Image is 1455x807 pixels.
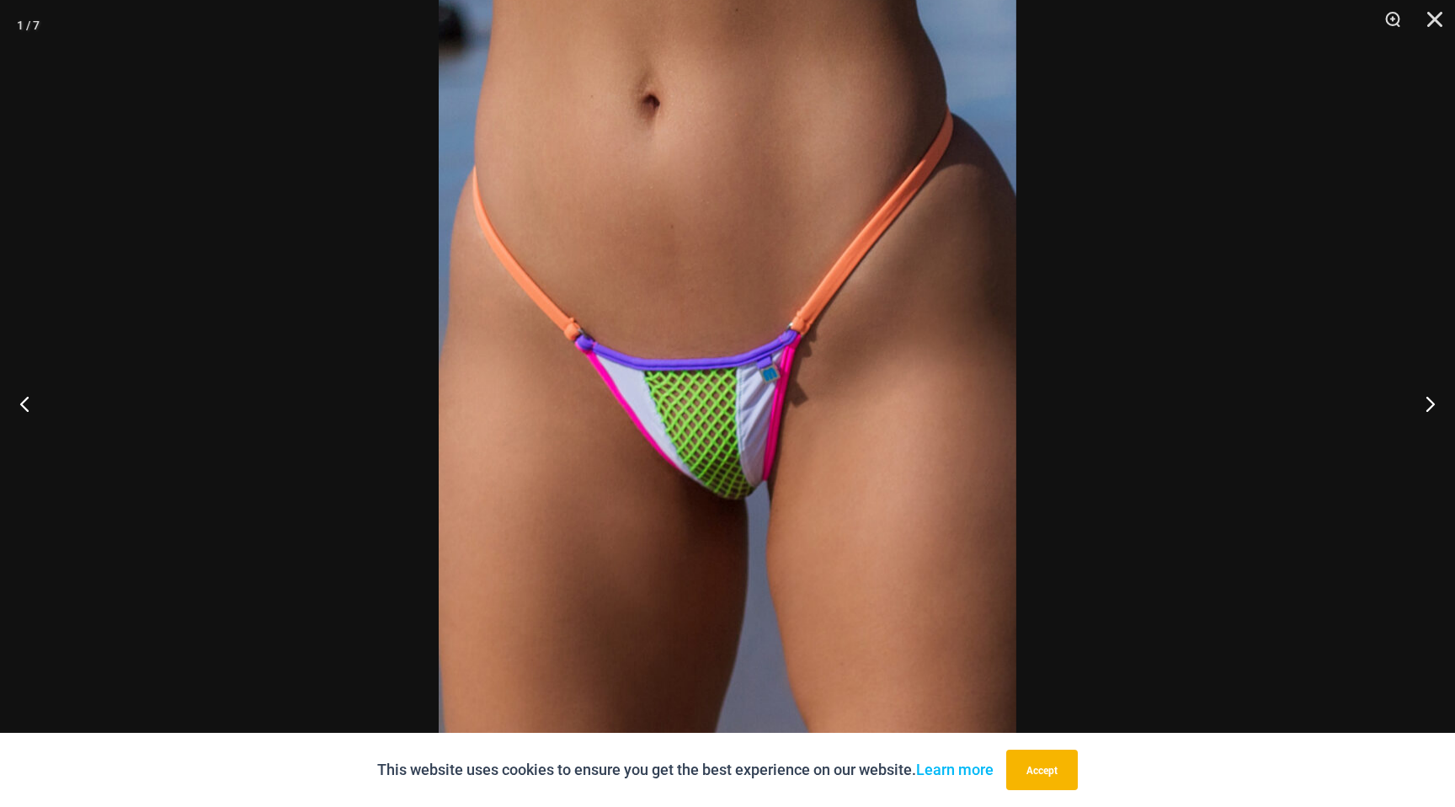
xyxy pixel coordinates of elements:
[916,761,994,778] a: Learn more
[1392,361,1455,446] button: Next
[377,757,994,783] p: This website uses cookies to ensure you get the best experience on our website.
[1006,750,1078,790] button: Accept
[17,13,40,38] div: 1 / 7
